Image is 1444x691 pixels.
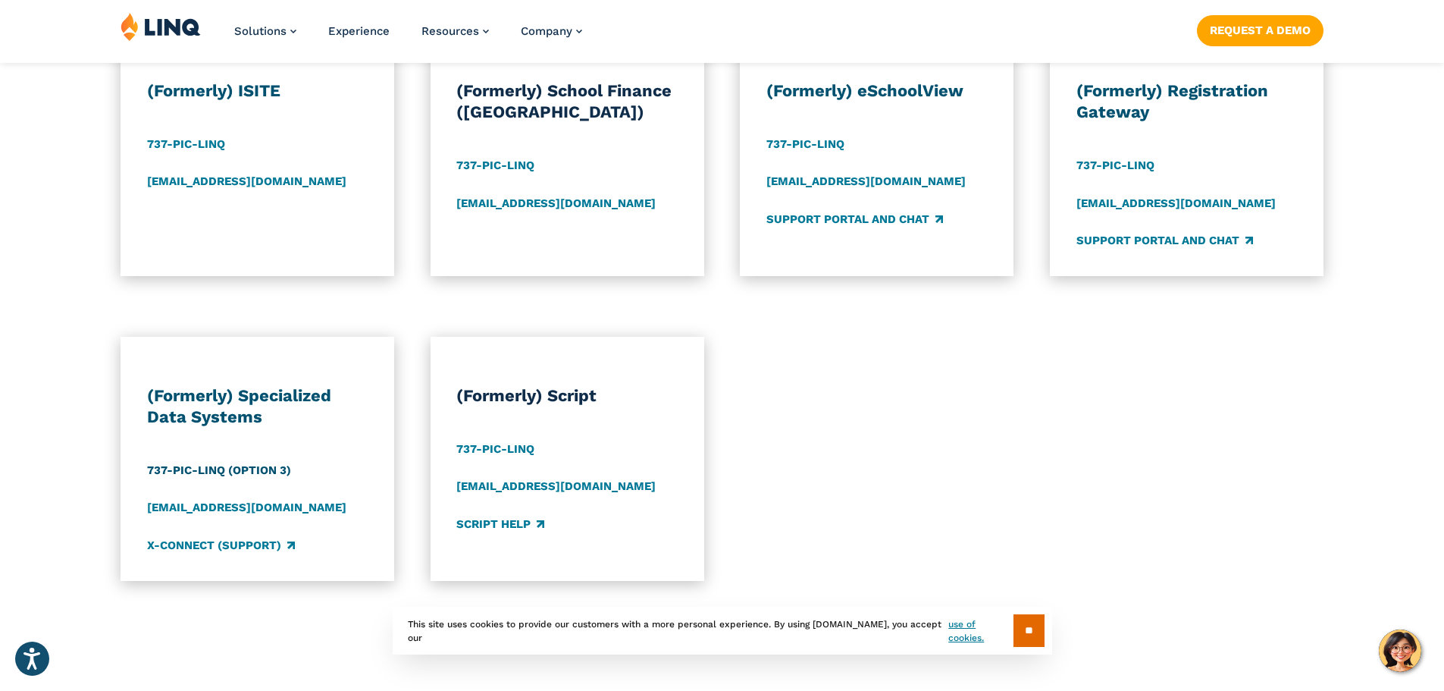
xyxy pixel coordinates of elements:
a: Support Portal and Chat [1076,232,1253,249]
a: Solutions [234,24,296,38]
div: This site uses cookies to provide our customers with a more personal experience. By using [DOMAIN... [393,607,1052,655]
span: Resources [421,24,479,38]
a: Experience [328,24,390,38]
a: [EMAIL_ADDRESS][DOMAIN_NAME] [147,500,346,517]
nav: Primary Navigation [234,12,582,62]
a: Resources [421,24,489,38]
img: LINQ | K‑12 Software [121,12,201,41]
h3: (Formerly) Specialized Data Systems [147,385,368,428]
span: Solutions [234,24,287,38]
a: Support Portal and Chat [766,211,943,228]
a: [EMAIL_ADDRESS][DOMAIN_NAME] [147,174,346,190]
a: [EMAIL_ADDRESS][DOMAIN_NAME] [456,195,656,212]
a: [EMAIL_ADDRESS][DOMAIN_NAME] [766,174,966,190]
a: 737-PIC-LINQ (Option 3) [147,463,291,479]
a: 737-PIC-LINQ [456,158,534,174]
h3: (Formerly) Script [456,385,678,407]
h3: (Formerly) ISITE [147,80,368,102]
a: X-Connect (Support) [147,537,295,554]
button: Hello, have a question? Let’s chat. [1379,630,1421,672]
h3: (Formerly) Registration Gateway [1076,80,1298,123]
nav: Button Navigation [1197,12,1323,46]
a: 737-PIC-LINQ [456,441,534,457]
a: 737-PIC-LINQ [766,137,844,153]
a: Company [521,24,582,38]
a: 737-PIC-LINQ [1076,158,1154,174]
h3: (Formerly) eSchoolView [766,80,988,102]
a: [EMAIL_ADDRESS][DOMAIN_NAME] [456,479,656,495]
h3: (Formerly) School Finance ([GEOGRAPHIC_DATA]) [456,80,678,123]
a: 737-PIC-LINQ [147,137,225,153]
a: [EMAIL_ADDRESS][DOMAIN_NAME] [1076,195,1276,212]
a: use of cookies. [948,617,1013,645]
a: Request a Demo [1197,15,1323,46]
span: Company [521,24,572,38]
a: Script Help [456,516,544,532]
